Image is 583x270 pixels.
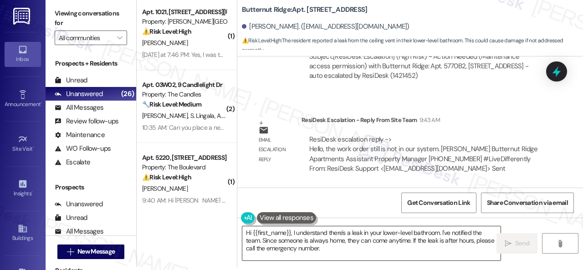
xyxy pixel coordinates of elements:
[242,5,367,15] b: Butternut Ridge: Apt. [STREET_ADDRESS]
[55,144,111,153] div: WO Follow-ups
[309,135,537,173] div: ResiDesk escalation reply -> Hello, the work order still is not in our system. [PERSON_NAME] Butt...
[117,34,122,41] i: 
[55,199,103,209] div: Unanswered
[142,184,188,193] span: [PERSON_NAME]
[55,213,87,223] div: Unread
[55,76,87,85] div: Unread
[242,36,583,56] span: : The resident reported a leak from the ceiling vent in their lower-level bathroom. This could ca...
[5,42,41,66] a: Inbox
[142,7,226,17] div: Apt. 1021, [STREET_ADDRESS][PERSON_NAME]
[46,59,136,68] div: Prospects + Residents
[142,163,226,172] div: Property: The Boulevard
[67,248,74,255] i: 
[142,27,191,36] strong: ⚠️ Risk Level: High
[407,198,470,208] span: Get Conversation Link
[5,176,41,201] a: Insights •
[190,112,217,120] span: S. Lingala
[302,115,548,128] div: ResiDesk Escalation - Reply From Site Team
[55,6,127,31] label: Viewing conversations for
[55,103,103,112] div: All Messages
[55,158,90,167] div: Escalate
[309,52,541,81] div: Subject: [ResiDesk Escalation] (High Risk) - Action Needed (Maintenance access permission) with B...
[55,89,103,99] div: Unanswered
[496,233,537,254] button: Send
[55,117,118,126] div: Review follow-ups
[515,239,529,248] span: Send
[59,31,113,45] input: All communities
[259,135,294,164] div: Email escalation reply
[142,173,191,181] strong: ⚠️ Risk Level: High
[481,193,574,213] button: Share Conversation via email
[142,80,226,90] div: Apt. 03W02, 9 Candlelight Dr
[242,226,501,260] textarea: Hi {{first_name}}, I understand there's a leak in your lower-level bathroom. I've notified the te...
[41,100,42,106] span: •
[77,247,115,256] span: New Message
[142,112,190,120] span: [PERSON_NAME]
[55,227,103,236] div: All Messages
[33,144,34,151] span: •
[5,132,41,156] a: Site Visit •
[142,17,226,26] div: Property: [PERSON_NAME][GEOGRAPHIC_DATA]
[31,189,33,195] span: •
[119,87,136,101] div: (26)
[242,22,409,31] div: [PERSON_NAME]. ([EMAIL_ADDRESS][DOMAIN_NAME])
[142,100,201,108] strong: 🔧 Risk Level: Medium
[487,198,568,208] span: Share Conversation via email
[57,245,125,259] button: New Message
[557,240,563,247] i: 
[417,115,440,125] div: 9:43 AM
[505,240,511,247] i: 
[13,8,32,25] img: ResiDesk Logo
[55,130,105,140] div: Maintenance
[242,37,281,44] strong: ⚠️ Risk Level: High
[142,153,226,163] div: Apt. 5220, [STREET_ADDRESS]
[142,90,226,99] div: Property: The Candles
[142,123,314,132] div: 10:35 AM: Can you place a new work order regarding the AC vent
[217,112,256,120] span: A. Kukkadapu
[46,183,136,192] div: Prospects
[401,193,476,213] button: Get Conversation Link
[142,39,188,47] span: [PERSON_NAME]
[5,221,41,245] a: Buildings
